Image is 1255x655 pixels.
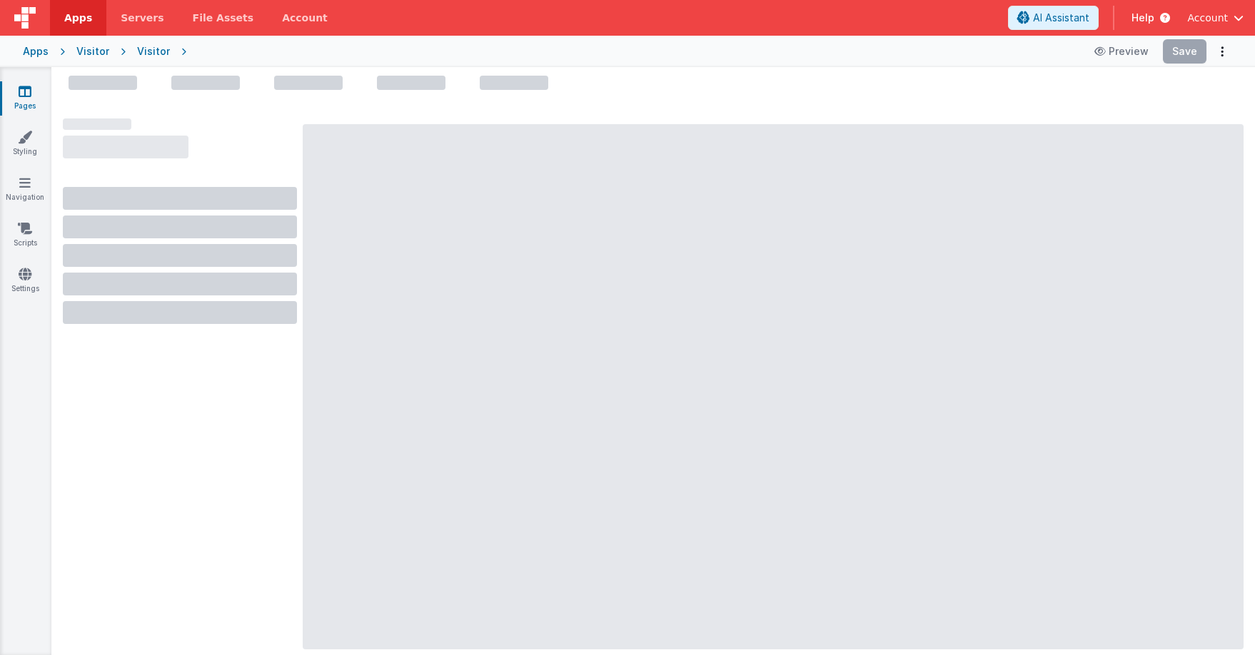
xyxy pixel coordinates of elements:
span: Apps [64,11,92,25]
div: Visitor [137,44,170,59]
button: Preview [1086,40,1157,63]
button: Save [1163,39,1206,64]
div: Visitor [76,44,109,59]
button: Options [1212,41,1232,61]
span: AI Assistant [1033,11,1089,25]
div: Apps [23,44,49,59]
button: AI Assistant [1008,6,1099,30]
button: Account [1187,11,1244,25]
span: Account [1187,11,1228,25]
span: Servers [121,11,163,25]
span: File Assets [193,11,254,25]
span: Help [1131,11,1154,25]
